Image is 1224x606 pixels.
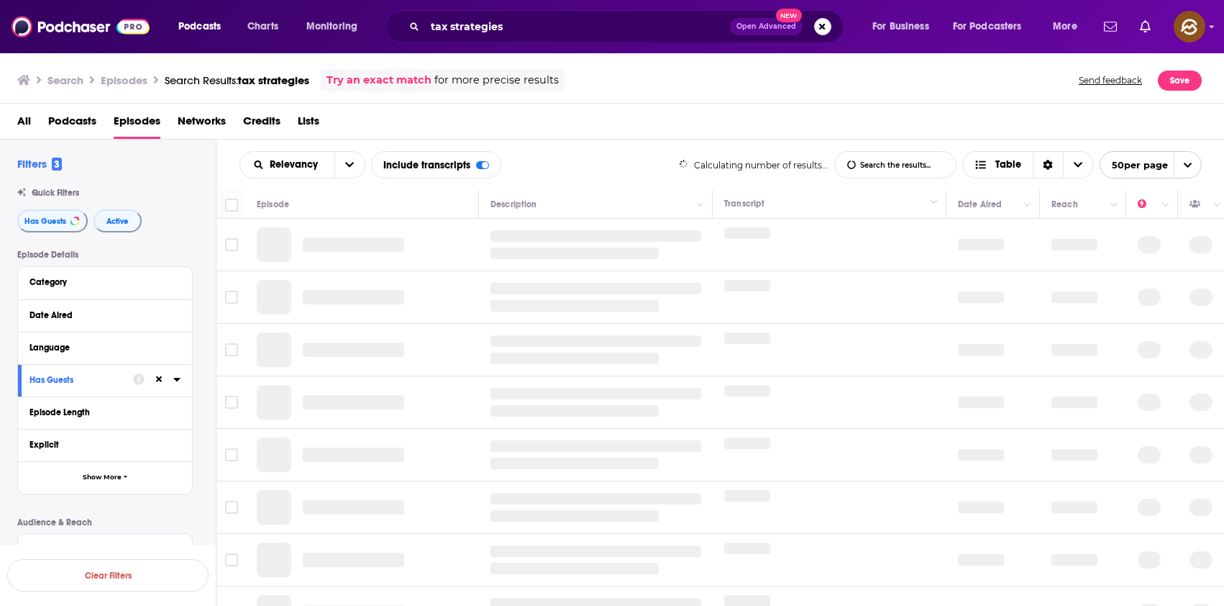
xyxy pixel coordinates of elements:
button: Column Actions [1019,196,1036,214]
span: Toggle select row [225,501,238,514]
a: Charts [238,15,287,38]
a: All [17,109,31,139]
a: Episodes [114,109,160,139]
button: open menu [168,15,239,38]
button: Date Aired [29,306,181,324]
span: Quick Filters [32,188,79,198]
div: Calculating number of results... [679,160,829,171]
span: Has Guests [24,217,66,225]
span: Toggle select row [225,291,238,304]
input: Search podcasts, credits, & more... [425,15,730,38]
button: open menu [296,15,376,38]
div: Episode Length [29,407,171,417]
button: Show profile menu [1174,11,1205,42]
div: Power Score [1138,196,1158,213]
a: Show notifications dropdown [1134,14,1156,39]
button: Active [93,209,142,232]
span: Table [995,160,1021,170]
button: Column Actions [1105,196,1123,214]
button: Column Actions [1157,196,1174,214]
a: Networks [178,109,226,139]
div: Has Guests [29,375,124,385]
img: Podchaser - Follow, Share and Rate Podcasts [12,13,150,40]
button: Language [29,338,181,356]
span: Logged in as hey85204 [1174,11,1205,42]
h2: Filters [17,157,62,171]
p: Episode Details [17,250,193,260]
span: Charts [247,17,278,37]
button: Episode Reach [29,540,181,558]
div: Search Results: [165,73,309,87]
div: Include transcripts [371,151,501,178]
h3: Search [47,73,83,87]
button: Send feedback [1074,69,1146,91]
button: Choose View [962,151,1094,178]
div: Search podcasts, credits, & more... [399,10,857,43]
button: Has Guests [17,209,88,232]
button: Column Actions [692,196,709,214]
span: Show More [83,474,122,481]
a: Podcasts [48,109,96,139]
span: Toggle select row [225,553,238,566]
span: For Business [872,17,929,37]
button: Save [1158,71,1202,91]
h2: Choose List sort [239,151,365,178]
button: open menu [944,15,1043,38]
span: Open Advanced [736,23,796,30]
span: Monitoring [306,17,357,37]
button: Clear Filters [7,559,209,592]
span: For Podcasters [953,17,1022,37]
div: Description [490,196,536,213]
span: Podcasts [178,17,221,37]
a: Credits [243,109,280,139]
span: Toggle select row [225,343,238,356]
span: tax strategies [238,73,309,87]
button: open menu [1043,15,1095,38]
a: Try an exact match [326,72,431,89]
div: Has Guests [1189,196,1210,213]
button: Explicit [29,435,181,453]
img: User Profile [1174,11,1205,42]
span: Active [106,217,129,225]
div: Language [29,343,171,353]
span: Toggle select row [225,396,238,409]
div: Reach [1051,196,1078,213]
div: Date Aired [958,196,1002,213]
span: 50 per page [1100,154,1168,176]
button: open menu [334,152,365,178]
span: for more precise results [434,72,559,89]
div: Transcript [724,195,764,212]
button: Has Guests [29,371,133,389]
button: Episode Length [29,403,181,421]
button: open menu [862,15,947,38]
div: Sort Direction [1033,152,1063,178]
p: Audience & Reach [17,517,193,528]
button: open menu [240,160,334,170]
span: 3 [52,158,62,171]
span: Relevancy [270,160,323,170]
div: Explicit [29,440,171,450]
span: Toggle select row [225,448,238,461]
span: New [776,9,802,22]
h3: Episodes [101,73,147,87]
a: Search Results:tax strategies [165,73,309,87]
a: Show notifications dropdown [1098,14,1123,39]
button: open menu [1100,151,1202,178]
span: Toggle select row [225,238,238,251]
div: Transcript [724,190,764,212]
button: Category [29,273,181,291]
div: Date Aired [29,310,171,320]
div: Episode [257,196,289,213]
div: Category [29,277,171,287]
a: Lists [298,109,319,139]
button: Show More [18,461,192,494]
button: Column Actions [926,194,943,211]
button: Open AdvancedNew [730,18,803,35]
